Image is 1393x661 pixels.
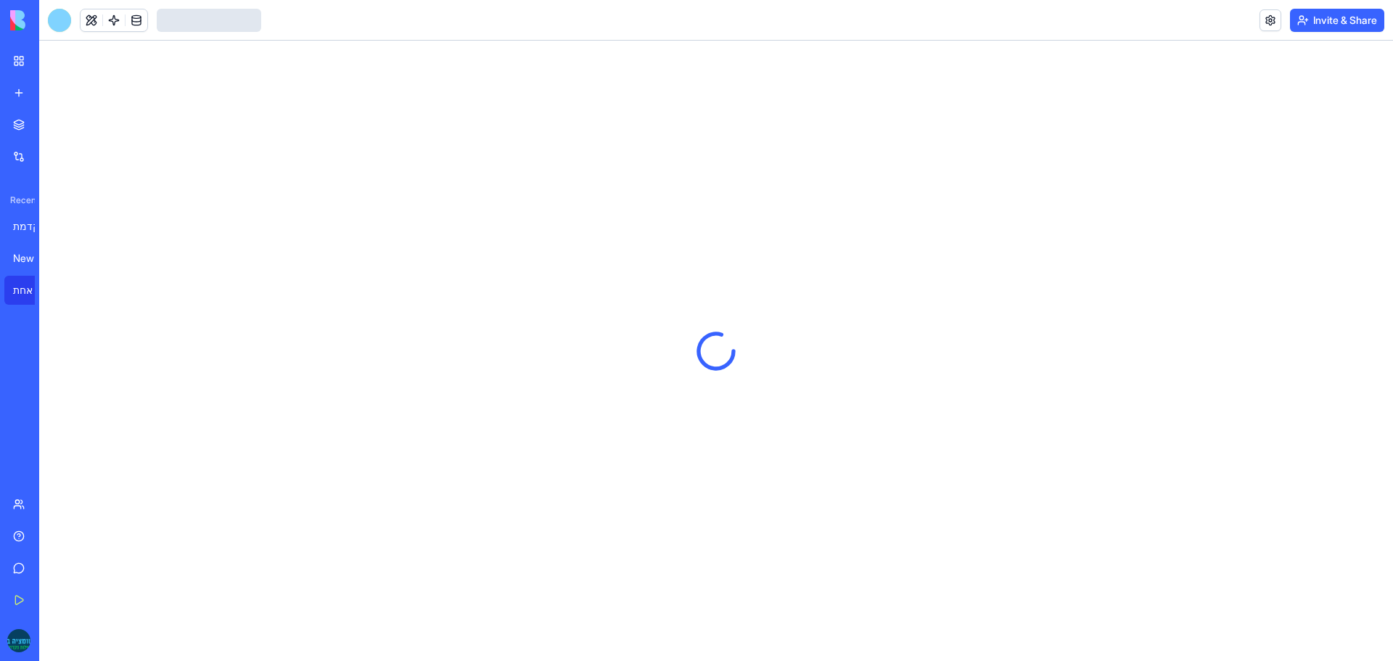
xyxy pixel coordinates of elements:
[13,251,54,266] div: New App
[4,194,35,206] span: Recent
[7,629,30,652] img: %D7%90%D7%95%D7%98%D7%95%D7%9E%D7%A6%D7%99%D7%94_%D7%91%D7%99%D7%93_%D7%90%D7%97%D7%AA_-_%D7%9C%D...
[4,276,62,305] a: אוטומציה ביד אחת
[13,219,54,234] div: סובל נדל״ן - מערכת ניהול נדל״ן מתקדמת
[4,244,62,273] a: New App
[4,212,62,241] a: סובל נדל״ן - מערכת ניהול נדל״ן מתקדמת
[1290,9,1384,32] button: Invite & Share
[13,283,54,297] div: אוטומציה ביד אחת
[10,10,100,30] img: logo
